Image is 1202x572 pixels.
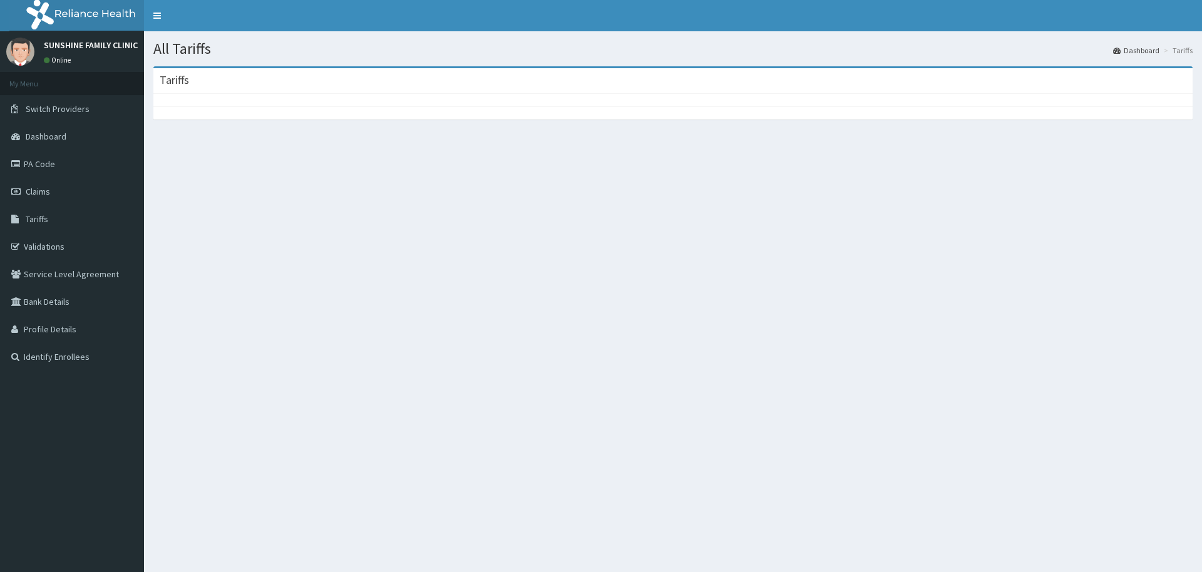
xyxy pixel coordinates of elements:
[160,74,189,86] h3: Tariffs
[1161,45,1193,56] li: Tariffs
[26,186,50,197] span: Claims
[44,56,74,64] a: Online
[44,41,138,49] p: SUNSHINE FAMILY CLINIC
[153,41,1193,57] h1: All Tariffs
[26,213,48,225] span: Tariffs
[26,131,66,142] span: Dashboard
[26,103,90,115] span: Switch Providers
[1113,45,1159,56] a: Dashboard
[6,38,34,66] img: User Image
